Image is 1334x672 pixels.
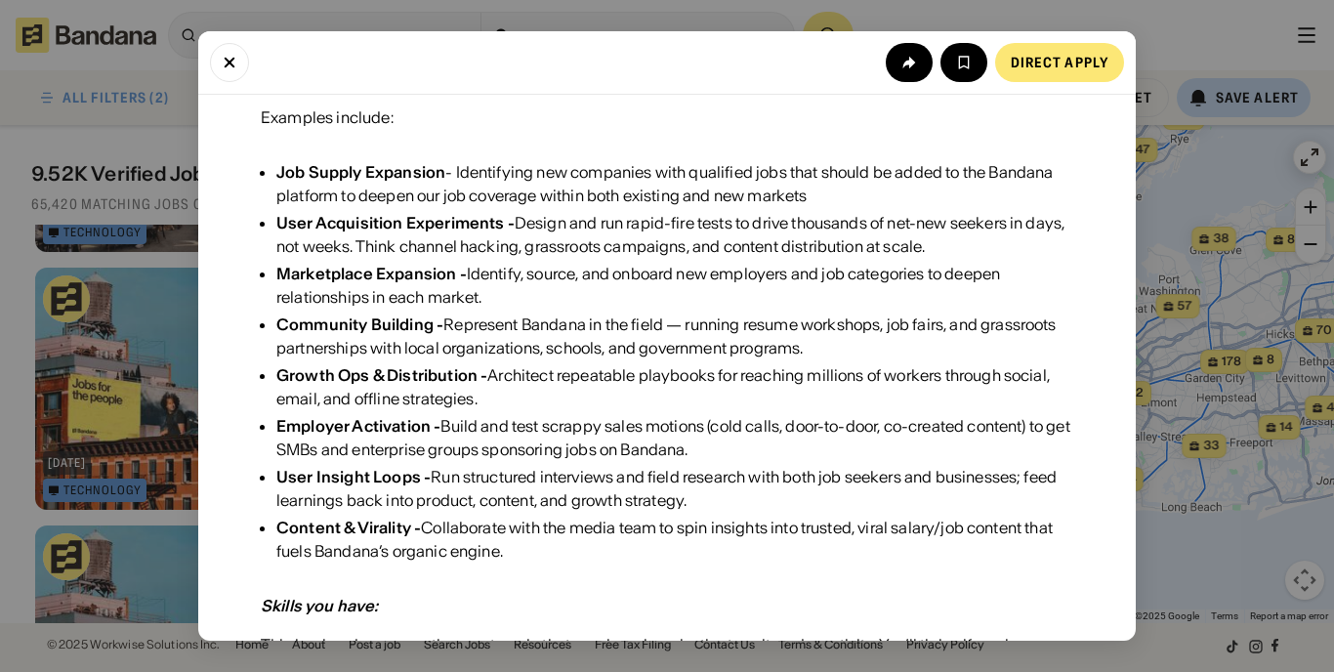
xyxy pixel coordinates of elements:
[1011,56,1108,69] div: Direct Apply
[276,160,1073,207] div: - Identifying new companies with qualified jobs that should be added to the Bandana platform to d...
[261,633,1043,656] div: This is a hands-on growth operator role that requires sharp instincts, grit, and creativity. You’...
[276,313,1073,359] div: Represent Bandana in the field — running resume workshops, job fairs, and grassroots partnerships...
[276,518,421,537] div: Content & Virality -
[276,416,440,436] div: Employer Activation -
[276,467,431,486] div: User Insight Loops -
[261,105,394,129] div: Examples include:
[276,363,1073,410] div: Architect repeatable playbooks for reaching millions of workers through social, email, and offlin...
[276,262,1073,309] div: Identify, source, and onboard new employers and job categories to deepen relationships in each ma...
[276,516,1073,563] div: Collaborate with the media team to spin insights into trusted, viral salary/job content that fuel...
[276,264,467,283] div: Marketplace Expansion -
[261,596,379,615] div: Skills you have:
[276,465,1073,512] div: Run structured interviews and field research with both job seekers and businesses; feed learnings...
[276,315,443,334] div: Community Building -
[276,213,515,232] div: User Acquisition Experiments -
[210,43,249,82] button: Close
[276,211,1073,258] div: Design and run rapid-fire tests to drive thousands of net-new seekers in days, not weeks. Think c...
[276,365,487,385] div: Growth Ops & Distribution -
[276,162,445,182] div: Job Supply Expansion
[276,414,1073,461] div: Build and test scrappy sales motions (cold calls, door-to-door, co-created content) to get SMBs a...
